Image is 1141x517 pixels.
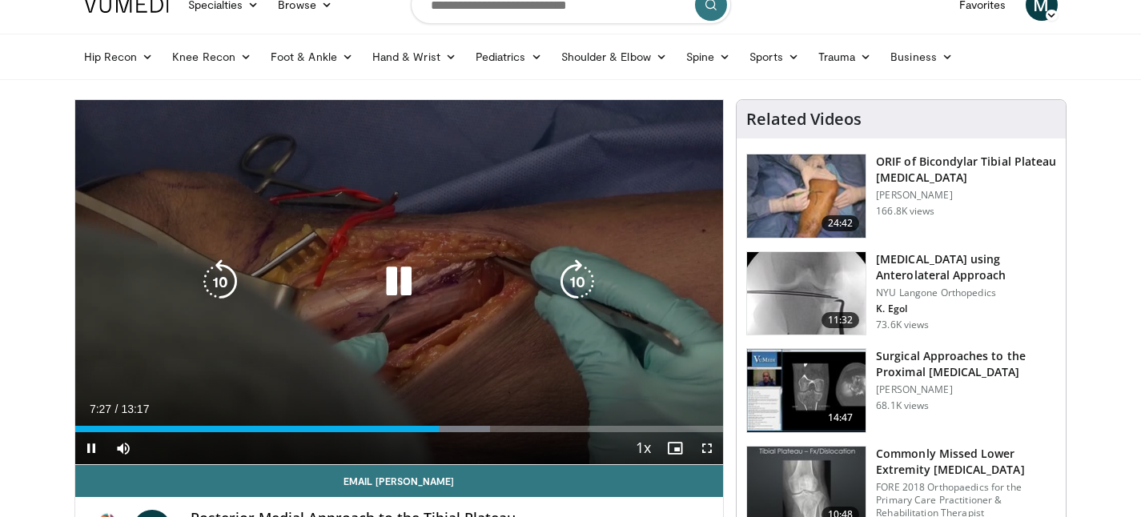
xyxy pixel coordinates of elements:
span: 13:17 [121,403,149,415]
p: 166.8K views [876,205,934,218]
a: Email [PERSON_NAME] [75,465,724,497]
h3: [MEDICAL_DATA] using Anterolateral Approach [876,251,1056,283]
a: Foot & Ankle [261,41,363,73]
a: Spine [677,41,740,73]
a: Hip Recon [74,41,163,73]
a: Sports [740,41,809,73]
h3: Commonly Missed Lower Extremity [MEDICAL_DATA] [876,446,1056,478]
button: Playback Rate [627,432,659,464]
button: Fullscreen [691,432,723,464]
a: Shoulder & Elbow [552,41,677,73]
button: Pause [75,432,107,464]
a: Trauma [809,41,882,73]
a: 11:32 [MEDICAL_DATA] using Anterolateral Approach NYU Langone Orthopedics K. Egol 73.6K views [746,251,1056,336]
p: 68.1K views [876,399,929,412]
p: [PERSON_NAME] [876,189,1056,202]
a: Knee Recon [163,41,261,73]
a: 14:47 Surgical Approaches to the Proximal [MEDICAL_DATA] [PERSON_NAME] 68.1K views [746,348,1056,433]
p: K. Egol [876,303,1056,315]
img: DA_UIUPltOAJ8wcH4xMDoxOjB1O8AjAz.150x105_q85_crop-smart_upscale.jpg [747,349,866,432]
a: 24:42 ORIF of Bicondylar Tibial Plateau [MEDICAL_DATA] [PERSON_NAME] 166.8K views [746,154,1056,238]
button: Mute [107,432,139,464]
a: Pediatrics [466,41,552,73]
p: 73.6K views [876,319,929,331]
a: Hand & Wrist [363,41,466,73]
span: / [115,403,119,415]
span: 24:42 [822,215,860,231]
h4: Related Videos [746,110,862,129]
p: [PERSON_NAME] [876,383,1056,396]
img: 9nZFQMepuQiumqNn4xMDoxOjBzMTt2bJ.150x105_q85_crop-smart_upscale.jpg [747,252,866,335]
h3: Surgical Approaches to the Proximal [MEDICAL_DATA] [876,348,1056,380]
video-js: Video Player [75,100,724,465]
p: NYU Langone Orthopedics [876,287,1056,299]
span: 7:27 [90,403,111,415]
span: 14:47 [822,410,860,426]
img: Levy_Tib_Plat_100000366_3.jpg.150x105_q85_crop-smart_upscale.jpg [747,154,866,238]
h3: ORIF of Bicondylar Tibial Plateau [MEDICAL_DATA] [876,154,1056,186]
span: 11:32 [822,312,860,328]
button: Enable picture-in-picture mode [659,432,691,464]
div: Progress Bar [75,426,724,432]
a: Business [881,41,962,73]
